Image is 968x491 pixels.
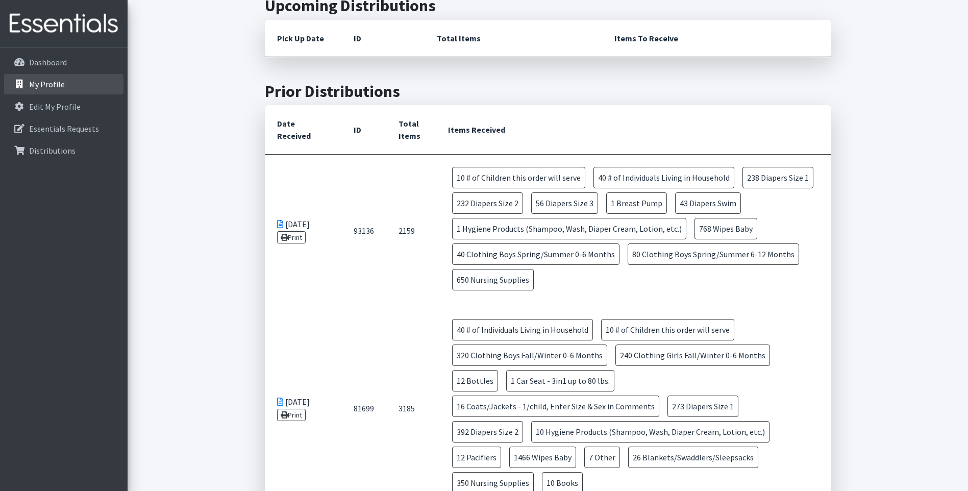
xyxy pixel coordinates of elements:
[425,20,602,57] th: Total Items
[628,243,799,265] span: 80 Clothing Boys Spring/Summer 6-12 Months
[452,345,607,366] span: 320 Clothing Boys Fall/Winter 0-6 Months
[29,145,76,156] p: Distributions
[29,57,67,67] p: Dashboard
[452,396,659,417] span: 16 Coats/Jackets - 1/child, Enter Size & Sex in Comments
[531,421,770,443] span: 10 Hygiene Products (Shampoo, Wash, Diaper Cream, Lotion, etc.)
[452,421,523,443] span: 392 Diapers Size 2
[601,319,734,340] span: 10 # of Children this order will serve
[4,7,123,41] img: HumanEssentials
[742,167,813,188] span: 238 Diapers Size 1
[29,124,99,134] p: Essentials Requests
[4,140,123,161] a: Distributions
[4,52,123,72] a: Dashboard
[584,447,620,468] span: 7 Other
[675,192,741,214] span: 43 Diapers Swim
[4,118,123,139] a: Essentials Requests
[265,105,341,155] th: Date Received
[265,20,341,57] th: Pick Up Date
[667,396,738,417] span: 273 Diapers Size 1
[615,345,770,366] span: 240 Clothing Girls Fall/Winter 0-6 Months
[341,155,386,307] td: 93136
[4,74,123,94] a: My Profile
[602,20,831,57] th: Items To Receive
[593,167,734,188] span: 40 # of Individuals Living in Household
[341,20,425,57] th: ID
[29,102,81,112] p: Edit My Profile
[277,409,306,421] a: Print
[452,243,619,265] span: 40 Clothing Boys Spring/Summer 0-6 Months
[452,192,523,214] span: 232 Diapers Size 2
[277,231,306,243] a: Print
[386,155,436,307] td: 2159
[452,447,501,468] span: 12 Pacifiers
[506,370,614,391] span: 1 Car Seat - 3in1 up to 80 lbs.
[452,319,593,340] span: 40 # of Individuals Living in Household
[341,105,386,155] th: ID
[4,96,123,117] a: Edit My Profile
[29,79,65,89] p: My Profile
[509,447,576,468] span: 1466 Wipes Baby
[452,167,585,188] span: 10 # of Children this order will serve
[531,192,598,214] span: 56 Diapers Size 3
[452,218,686,239] span: 1 Hygiene Products (Shampoo, Wash, Diaper Cream, Lotion, etc.)
[265,155,341,307] td: [DATE]
[452,370,498,391] span: 12 Bottles
[265,82,831,101] h2: Prior Distributions
[628,447,758,468] span: 26 Blankets/Swaddlers/Sleepsacks
[606,192,667,214] span: 1 Breast Pump
[386,105,436,155] th: Total Items
[694,218,757,239] span: 768 Wipes Baby
[452,269,534,290] span: 650 Nursing Supplies
[436,105,831,155] th: Items Received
